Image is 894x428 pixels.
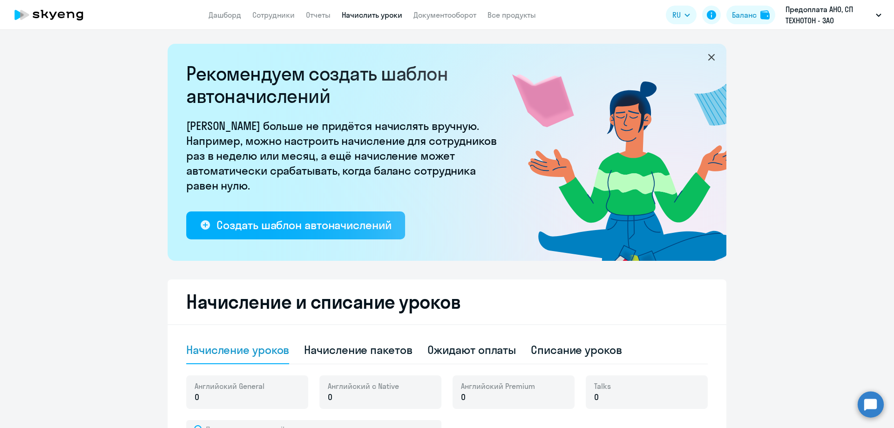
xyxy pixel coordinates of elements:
[594,391,599,403] span: 0
[531,342,622,357] div: Списание уроков
[427,342,516,357] div: Ожидают оплаты
[732,9,757,20] div: Баланс
[306,10,331,20] a: Отчеты
[186,62,503,107] h2: Рекомендуем создать шаблон автоначислений
[488,10,536,20] a: Все продукты
[461,381,535,391] span: Английский Premium
[342,10,402,20] a: Начислить уроки
[304,342,412,357] div: Начисление пакетов
[726,6,775,24] button: Балансbalance
[413,10,476,20] a: Документооборот
[461,391,466,403] span: 0
[195,381,264,391] span: Английский General
[786,4,872,26] p: Предоплата АНО, СП ТЕХНОТОН - ЗАО
[209,10,241,20] a: Дашборд
[186,291,708,313] h2: Начисление и списание уроков
[186,342,289,357] div: Начисление уроков
[186,118,503,193] p: [PERSON_NAME] больше не придётся начислять вручную. Например, можно настроить начисление для сотр...
[252,10,295,20] a: Сотрудники
[328,391,332,403] span: 0
[195,391,199,403] span: 0
[186,211,405,239] button: Создать шаблон автоначислений
[594,381,611,391] span: Talks
[328,381,399,391] span: Английский с Native
[217,217,391,232] div: Создать шаблон автоначислений
[666,6,697,24] button: RU
[781,4,886,26] button: Предоплата АНО, СП ТЕХНОТОН - ЗАО
[760,10,770,20] img: balance
[672,9,681,20] span: RU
